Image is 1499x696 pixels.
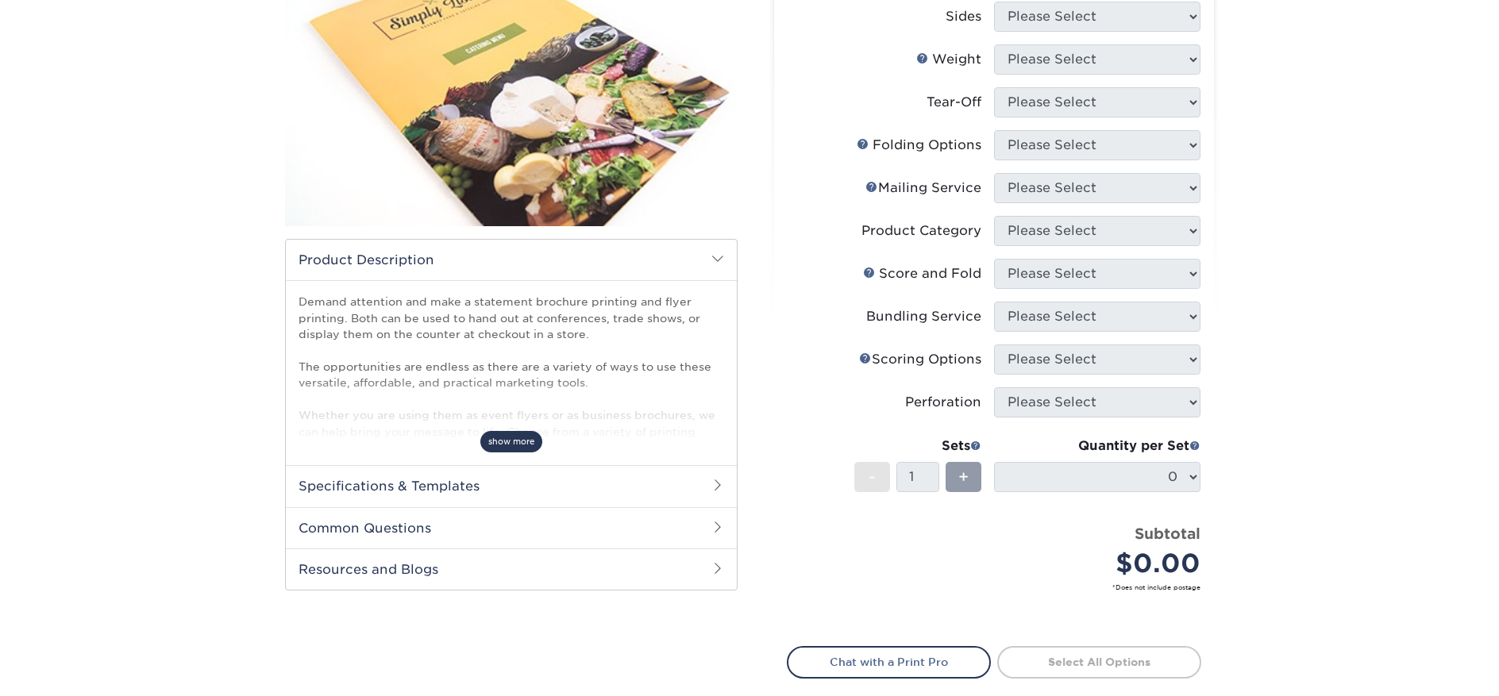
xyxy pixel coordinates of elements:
[480,431,542,452] span: show more
[859,350,981,369] div: Scoring Options
[927,93,981,112] div: Tear-Off
[299,294,724,536] p: Demand attention and make a statement brochure printing and flyer printing. Both can be used to h...
[800,583,1200,592] small: *Does not include postage
[286,548,737,590] h2: Resources and Blogs
[286,240,737,280] h2: Product Description
[869,465,876,489] span: -
[286,465,737,506] h2: Specifications & Templates
[787,646,991,678] a: Chat with a Print Pro
[958,465,969,489] span: +
[866,307,981,326] div: Bundling Service
[946,7,981,26] div: Sides
[994,436,1200,456] div: Quantity per Set
[916,50,981,69] div: Weight
[905,393,981,412] div: Perforation
[857,136,981,155] div: Folding Options
[286,507,737,548] h2: Common Questions
[1135,525,1200,542] strong: Subtotal
[854,436,981,456] div: Sets
[861,221,981,240] div: Product Category
[1006,544,1200,583] div: $0.00
[863,264,981,283] div: Score and Fold
[997,646,1201,678] a: Select All Options
[865,179,981,198] div: Mailing Service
